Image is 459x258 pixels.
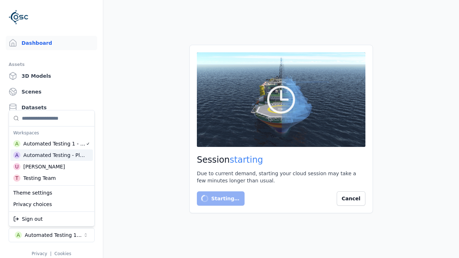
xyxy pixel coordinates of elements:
[9,212,94,226] div: Suggestions
[13,152,20,159] div: A
[23,152,85,159] div: Automated Testing - Playwright
[13,175,20,182] div: T
[10,187,93,199] div: Theme settings
[10,199,93,210] div: Privacy choices
[23,140,86,147] div: Automated Testing 1 - Playwright
[23,163,65,170] div: [PERSON_NAME]
[13,140,20,147] div: A
[10,213,93,225] div: Sign out
[10,128,93,138] div: Workspaces
[23,175,56,182] div: Testing Team
[9,186,94,211] div: Suggestions
[9,110,94,185] div: Suggestions
[13,163,20,170] div: U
